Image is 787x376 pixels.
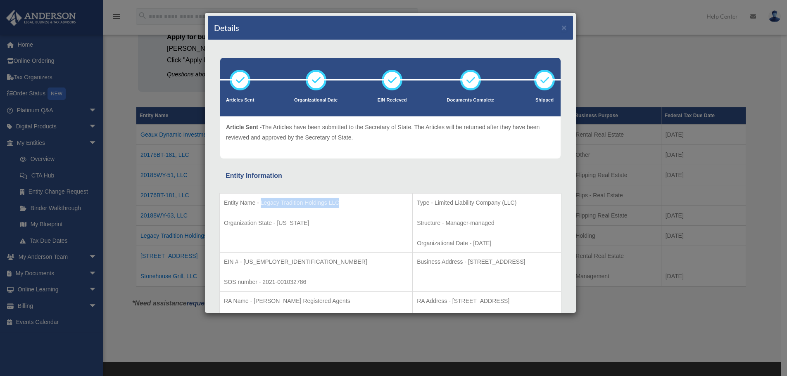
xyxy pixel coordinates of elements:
[226,96,254,104] p: Articles Sent
[226,122,555,142] p: The Articles have been submitted to the Secretary of State. The Articles will be returned after t...
[417,198,557,208] p: Type - Limited Liability Company (LLC)
[224,198,408,208] p: Entity Name - Legacy Tradition Holdings LLC
[224,218,408,228] p: Organization State - [US_STATE]
[417,257,557,267] p: Business Address - [STREET_ADDRESS]
[378,96,407,104] p: EIN Recieved
[417,218,557,228] p: Structure - Manager-managed
[417,238,557,248] p: Organizational Date - [DATE]
[294,96,338,104] p: Organizational Date
[417,296,557,306] p: RA Address - [STREET_ADDRESS]
[534,96,555,104] p: Shipped
[447,96,494,104] p: Documents Complete
[226,170,555,182] div: Entity Information
[224,277,408,287] p: SOS number - 2021-001032786
[561,23,567,32] button: ×
[214,22,239,33] h4: Details
[226,124,262,130] span: Article Sent -
[224,257,408,267] p: EIN # - [US_EMPLOYER_IDENTIFICATION_NUMBER]
[224,296,408,306] p: RA Name - [PERSON_NAME] Registered Agents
